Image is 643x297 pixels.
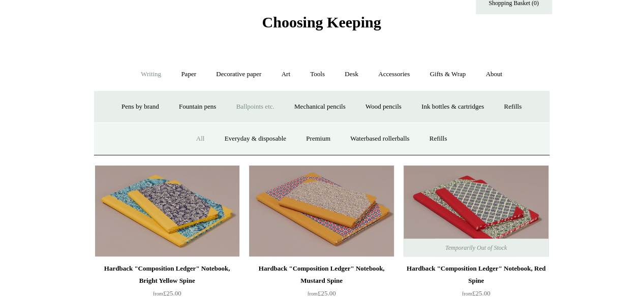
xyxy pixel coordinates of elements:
div: Hardback "Composition Ledger" Notebook, Bright Yellow Spine [98,262,237,287]
img: Hardback "Composition Ledger" Notebook, Mustard Spine [249,166,393,257]
a: Hardback "Composition Ledger" Notebook, Bright Yellow Spine Hardback "Composition Ledger" Noteboo... [95,166,239,257]
a: Mechanical pencils [285,93,355,120]
a: Refills [420,125,456,152]
a: Choosing Keeping [262,22,381,29]
a: Fountain pens [170,93,225,120]
span: from [462,291,472,296]
a: Refills [495,93,531,120]
span: £25.00 [462,289,491,297]
img: Hardback "Composition Ledger" Notebook, Red Spine [404,166,548,257]
a: About [476,61,511,88]
a: Ink bottles & cartridges [412,93,493,120]
a: Decorative paper [207,61,270,88]
a: Tools [301,61,334,88]
a: Wood pencils [356,93,411,120]
a: Ballpoints etc. [227,93,284,120]
a: Art [272,61,299,88]
a: Hardback "Composition Ledger" Notebook, Mustard Spine Hardback "Composition Ledger" Notebook, Mus... [249,166,393,257]
a: Everyday & disposable [216,125,295,152]
a: Accessories [369,61,419,88]
div: Hardback "Composition Ledger" Notebook, Mustard Spine [252,262,391,287]
img: Hardback "Composition Ledger" Notebook, Bright Yellow Spine [95,166,239,257]
a: Desk [335,61,368,88]
div: Hardback "Composition Ledger" Notebook, Red Spine [406,262,545,287]
a: Premium [297,125,340,152]
a: Hardback "Composition Ledger" Notebook, Red Spine Hardback "Composition Ledger" Notebook, Red Spi... [404,166,548,257]
a: Writing [132,61,170,88]
span: Choosing Keeping [262,14,381,30]
span: from [153,291,163,296]
a: Pens by brand [112,93,168,120]
a: All [187,125,214,152]
span: from [308,291,318,296]
span: Temporarily Out of Stock [435,239,517,257]
a: Waterbased rollerballs [341,125,418,152]
span: £25.00 [308,289,336,297]
a: Paper [172,61,205,88]
a: Gifts & Wrap [420,61,475,88]
span: £25.00 [153,289,181,297]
